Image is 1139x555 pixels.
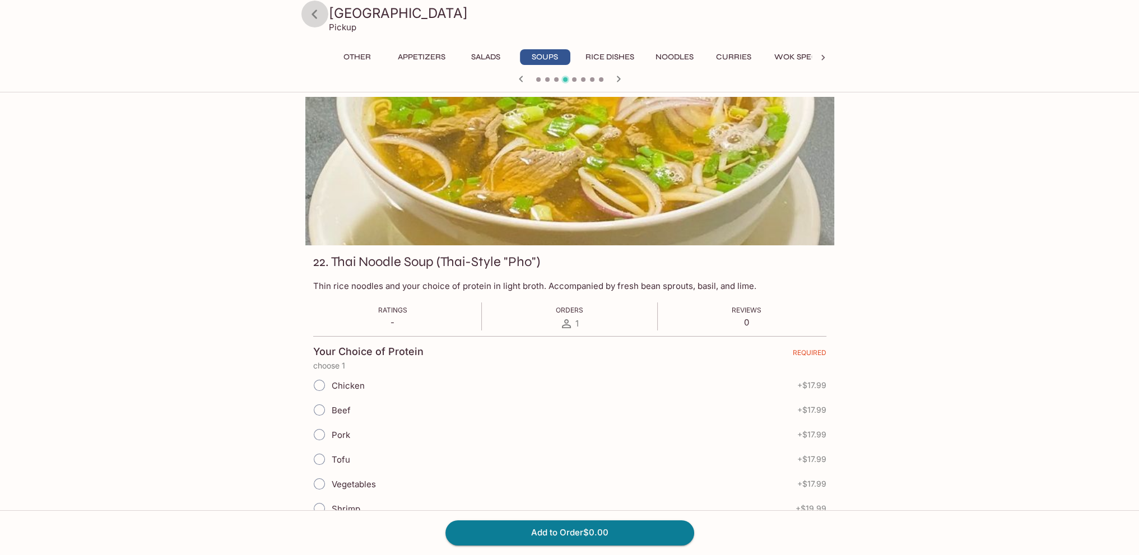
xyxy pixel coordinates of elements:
[313,281,826,291] p: Thin rice noodles and your choice of protein in light broth. Accompanied by fresh bean sprouts, b...
[313,346,424,358] h4: Your Choice of Protein
[768,49,851,65] button: Wok Specialties
[520,49,570,65] button: Soups
[797,405,826,414] span: + $17.99
[332,49,383,65] button: Other
[579,49,640,65] button: Rice Dishes
[313,253,540,270] h3: 22. Thai Noodle Soup (Thai-Style "Pho")
[732,306,761,314] span: Reviews
[445,520,694,545] button: Add to Order$0.00
[332,454,350,465] span: Tofu
[378,306,407,314] span: Ratings
[797,479,826,488] span: + $17.99
[332,503,360,514] span: Shrimp
[329,4,830,22] h3: [GEOGRAPHIC_DATA]
[649,49,700,65] button: Noodles
[797,381,826,390] span: + $17.99
[556,306,583,314] span: Orders
[332,479,376,489] span: Vegetables
[797,455,826,464] span: + $17.99
[332,430,350,440] span: Pork
[709,49,759,65] button: Curries
[305,97,834,245] div: 22. Thai Noodle Soup (Thai-Style "Pho")
[732,317,761,328] p: 0
[797,430,826,439] span: + $17.99
[313,361,826,370] p: choose 1
[392,49,452,65] button: Appetizers
[575,318,579,329] span: 1
[378,317,407,328] p: -
[329,22,356,32] p: Pickup
[332,405,351,416] span: Beef
[332,380,365,391] span: Chicken
[796,504,826,513] span: + $19.99
[793,348,826,361] span: REQUIRED
[461,49,511,65] button: Salads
